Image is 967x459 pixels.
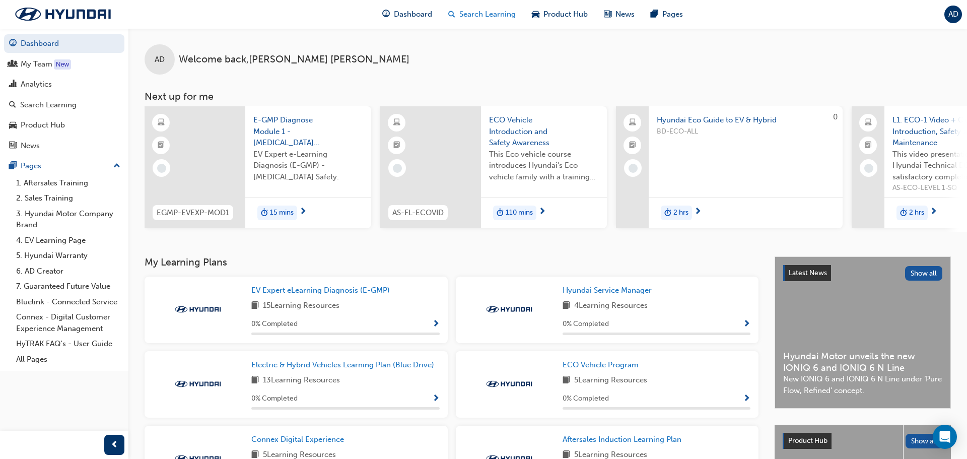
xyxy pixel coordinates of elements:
div: Product Hub [21,119,65,131]
span: Latest News [789,269,827,277]
span: 5 Learning Resources [574,374,647,387]
span: news-icon [9,142,17,151]
span: Hyundai Service Manager [563,286,652,295]
span: BD-ECO-ALL [657,126,835,138]
span: duration-icon [664,207,671,220]
span: car-icon [9,121,17,130]
a: EGMP-EVEXP-MOD1E-GMP Diagnose Module 1 - [MEDICAL_DATA] SafetyEV Expert e-Learning Diagnosis (E-G... [145,106,371,228]
span: Aftersales Induction Learning Plan [563,435,681,444]
span: learningResourceType_ELEARNING-icon [158,116,165,129]
h3: My Learning Plans [145,256,758,268]
button: Show all [905,266,943,281]
span: guage-icon [382,8,390,21]
a: Latest NewsShow allHyundai Motor unveils the new IONIQ 6 and IONIQ 6 N LineNew IONIQ 6 and IONIQ ... [775,256,951,409]
span: Product Hub [543,9,588,20]
span: book-icon [251,374,259,387]
img: Trak [481,379,537,389]
a: Connex Digital Experience [251,434,348,445]
span: Hyundai Motor unveils the new IONIQ 6 and IONIQ 6 N Line [783,351,942,373]
span: E-GMP Diagnose Module 1 - [MEDICAL_DATA] Safety [253,114,363,149]
a: car-iconProduct Hub [524,4,596,25]
button: AD [944,6,962,23]
button: Pages [4,157,124,175]
span: AS-FL-ECOVID [392,207,444,219]
a: Bluelink - Connected Service [12,294,124,310]
span: 15 Learning Resources [263,300,339,312]
span: duration-icon [497,207,504,220]
a: 6. AD Creator [12,264,124,279]
span: learningResourceType_ELEARNING-icon [393,116,400,129]
a: ECO Vehicle Program [563,359,643,371]
span: 0 % Completed [563,318,609,330]
div: My Team [21,58,52,70]
a: Product HubShow all [783,433,943,449]
span: booktick-icon [393,139,400,152]
span: booktick-icon [158,139,165,152]
span: ECO Vehicle Program [563,360,639,369]
div: Open Intercom Messenger [933,425,957,449]
a: AS-FL-ECOVIDECO Vehicle Introduction and Safety AwarenessThis Eco vehicle course introduces Hyund... [380,106,607,228]
span: news-icon [604,8,611,21]
span: pages-icon [9,162,17,171]
a: Aftersales Induction Learning Plan [563,434,685,445]
span: learningRecordVerb_NONE-icon [393,164,402,173]
span: Show Progress [432,320,440,329]
span: up-icon [113,160,120,173]
span: 13 Learning Resources [263,374,340,387]
span: EV Expert e-Learning Diagnosis (E-GMP) - [MEDICAL_DATA] Safety. [253,149,363,183]
a: EV Expert eLearning Diagnosis (E-GMP) [251,285,394,296]
a: Search Learning [4,96,124,114]
span: EGMP-EVEXP-MOD1 [157,207,229,219]
img: Trak [170,304,226,314]
button: Show Progress [432,318,440,331]
span: learningRecordVerb_NONE-icon [157,164,166,173]
span: ECO Vehicle Introduction and Safety Awareness [489,114,599,149]
span: 110 mins [506,207,533,219]
span: book-icon [563,300,570,312]
a: 7. Guaranteed Future Value [12,279,124,294]
a: 5. Hyundai Warranty [12,248,124,264]
a: 2. Sales Training [12,190,124,206]
span: Search Learning [459,9,516,20]
a: Latest NewsShow all [783,265,942,281]
button: Show Progress [432,392,440,405]
span: learningRecordVerb_NONE-icon [864,164,873,173]
span: learningRecordVerb_NONE-icon [629,164,638,173]
img: Trak [170,379,226,389]
span: Show Progress [743,395,750,404]
span: Pages [662,9,683,20]
button: DashboardMy TeamAnalyticsSearch LearningProduct HubNews [4,32,124,157]
span: people-icon [9,60,17,69]
a: news-iconNews [596,4,643,25]
span: prev-icon [111,439,118,451]
span: 0 [833,112,838,121]
span: Hyundai Eco Guide to EV & Hybrid [657,114,835,126]
span: 2 hrs [909,207,924,219]
span: News [615,9,635,20]
a: All Pages [12,352,124,367]
div: Search Learning [20,99,77,111]
span: next-icon [694,208,702,217]
span: search-icon [9,101,16,110]
button: Show all [906,434,943,448]
span: guage-icon [9,39,17,48]
span: 2 hrs [673,207,688,219]
h3: Next up for me [128,91,967,102]
img: Trak [5,4,121,25]
a: 0Hyundai Eco Guide to EV & HybridBD-ECO-ALLduration-icon2 hrs [616,106,843,228]
div: Pages [21,160,41,172]
span: laptop-icon [629,116,636,129]
a: search-iconSearch Learning [440,4,524,25]
span: book-icon [251,300,259,312]
span: Show Progress [432,395,440,404]
span: booktick-icon [865,139,872,152]
span: next-icon [930,208,937,217]
a: 3. Hyundai Motor Company Brand [12,206,124,233]
span: Connex Digital Experience [251,435,344,444]
a: Product Hub [4,116,124,135]
span: 0 % Completed [251,318,298,330]
span: duration-icon [261,207,268,220]
span: Product Hub [788,436,827,445]
span: AD [155,54,165,65]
